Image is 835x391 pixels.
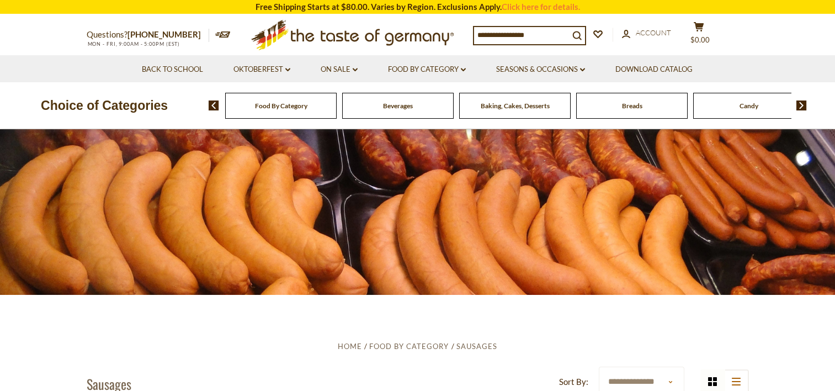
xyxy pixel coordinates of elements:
[622,102,642,110] a: Breads
[383,102,413,110] a: Beverages
[388,64,466,76] a: Food By Category
[740,102,758,110] a: Candy
[690,35,710,44] span: $0.00
[456,342,497,351] a: Sausages
[127,29,201,39] a: [PHONE_NUMBER]
[683,22,716,49] button: $0.00
[87,41,180,47] span: MON - FRI, 9:00AM - 5:00PM (EST)
[502,2,580,12] a: Click here for details.
[321,64,358,76] a: On Sale
[496,64,585,76] a: Seasons & Occasions
[615,64,693,76] a: Download Catalog
[338,342,362,351] a: Home
[559,375,588,389] label: Sort By:
[255,102,307,110] a: Food By Category
[622,27,671,39] a: Account
[209,101,219,110] img: previous arrow
[233,64,290,76] a: Oktoberfest
[369,342,449,351] a: Food By Category
[636,28,671,37] span: Account
[481,102,550,110] a: Baking, Cakes, Desserts
[87,28,209,42] p: Questions?
[142,64,203,76] a: Back to School
[796,101,807,110] img: next arrow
